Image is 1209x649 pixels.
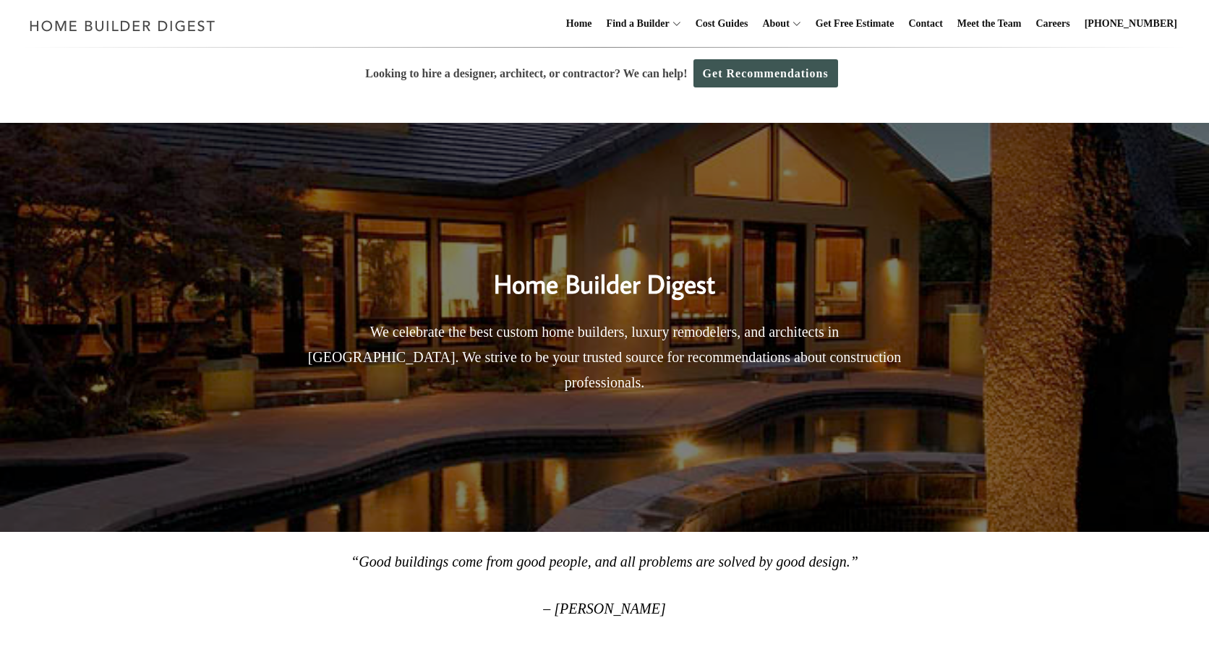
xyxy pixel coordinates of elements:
a: Cost Guides [690,1,754,47]
a: Careers [1030,1,1076,47]
a: Get Free Estimate [810,1,900,47]
em: – [PERSON_NAME] [543,601,665,616]
h2: Home Builder Digest [297,238,912,304]
a: Contact [902,1,948,47]
p: We celebrate the best custom home builders, luxury remodelers, and architects in [GEOGRAPHIC_DATA... [297,319,912,395]
a: Home [560,1,598,47]
a: About [756,1,789,47]
a: [PHONE_NUMBER] [1079,1,1183,47]
a: Find a Builder [601,1,670,47]
em: “Good buildings come from good people, and all problems are solved by good design.” [351,554,858,570]
a: Meet the Team [952,1,1028,47]
a: Get Recommendations [693,59,838,87]
img: Home Builder Digest [23,12,222,40]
